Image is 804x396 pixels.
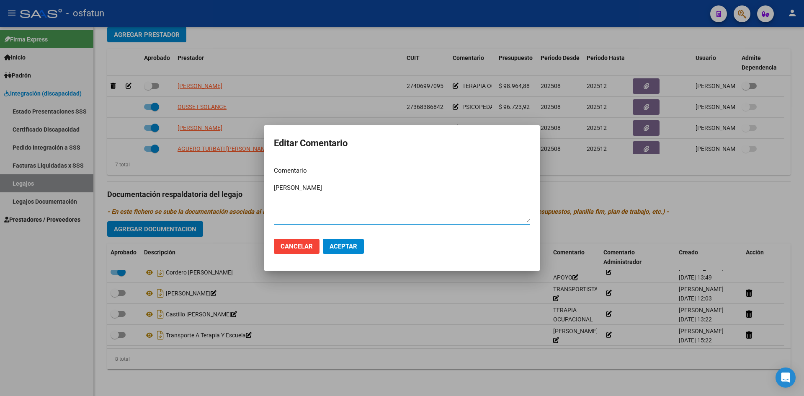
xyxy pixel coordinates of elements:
[330,243,357,250] span: Aceptar
[323,239,364,254] button: Aceptar
[274,135,530,151] h2: Editar Comentario
[281,243,313,250] span: Cancelar
[274,166,530,176] p: Comentario
[274,239,320,254] button: Cancelar
[776,368,796,388] div: Open Intercom Messenger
